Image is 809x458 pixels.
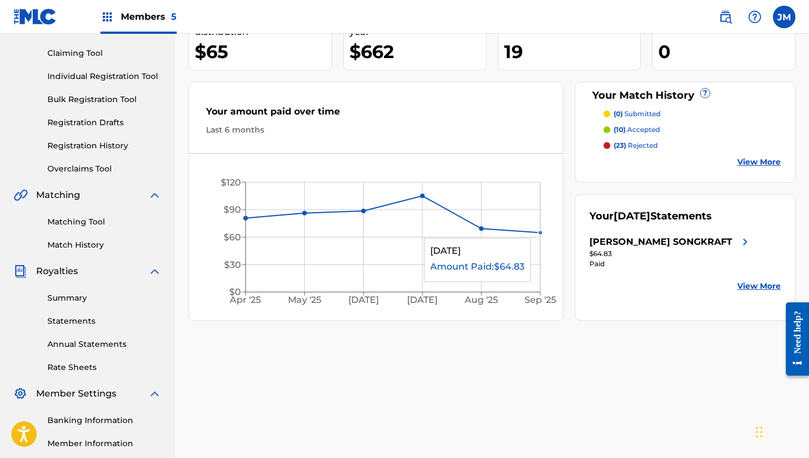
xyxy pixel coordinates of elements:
[14,188,28,202] img: Matching
[47,438,161,450] a: Member Information
[604,109,781,119] a: (0) submitted
[738,235,752,249] img: right chevron icon
[658,39,795,64] div: 0
[47,163,161,175] a: Overclaims Tool
[589,88,781,103] div: Your Match History
[604,140,781,151] a: (23) rejected
[47,338,161,350] a: Annual Statements
[604,125,781,135] a: (10) accepted
[230,294,261,305] tspan: Apr '25
[737,280,781,292] a: View More
[407,294,438,305] tspan: [DATE]
[148,188,161,202] img: expand
[47,315,161,327] a: Statements
[47,239,161,251] a: Match History
[701,89,710,98] span: ?
[349,39,486,64] div: $662
[47,71,161,82] a: Individual Registration Tool
[171,11,177,22] span: 5
[288,294,321,305] tspan: May '25
[47,292,161,304] a: Summary
[504,39,641,64] div: 19
[756,415,763,449] div: Drag
[121,10,177,23] span: Members
[148,387,161,400] img: expand
[773,6,795,28] div: User Menu
[714,6,737,28] a: Public Search
[744,6,766,28] div: Help
[777,293,809,384] iframe: Resource Center
[224,259,241,270] tspan: $30
[614,141,626,149] span: (23)
[100,10,114,24] img: Top Rightsholders
[614,125,660,135] p: accepted
[224,232,241,243] tspan: $60
[614,109,661,119] p: submitted
[589,209,712,224] div: Your Statements
[47,140,161,152] a: Registration History
[614,210,650,222] span: [DATE]
[614,109,623,118] span: (0)
[348,294,379,305] tspan: [DATE]
[36,188,80,202] span: Matching
[47,216,161,228] a: Matching Tool
[47,415,161,426] a: Banking Information
[206,124,546,136] div: Last 6 months
[195,39,331,64] div: $65
[47,94,161,105] a: Bulk Registration Tool
[589,259,752,269] div: Paid
[206,105,546,124] div: Your amount paid over time
[748,10,762,24] img: help
[14,265,27,278] img: Royalties
[614,140,658,151] p: rejected
[36,265,78,278] span: Royalties
[47,47,161,59] a: Claiming Tool
[589,235,732,249] div: [PERSON_NAME] SONGKRAFT
[589,235,752,269] a: [PERSON_NAME] SONGKRAFTright chevron icon$64.83Paid
[719,10,732,24] img: search
[14,8,57,25] img: MLC Logo
[148,265,161,278] img: expand
[524,294,556,305] tspan: Sep '25
[47,362,161,373] a: Rate Sheets
[14,387,27,400] img: Member Settings
[229,287,241,297] tspan: $0
[221,177,241,188] tspan: $120
[47,117,161,129] a: Registration Drafts
[224,204,241,215] tspan: $90
[737,156,781,168] a: View More
[614,125,626,134] span: (10)
[464,294,498,305] tspan: Aug '25
[589,249,752,259] div: $64.83
[36,387,116,400] span: Member Settings
[753,404,809,458] iframe: Chat Widget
